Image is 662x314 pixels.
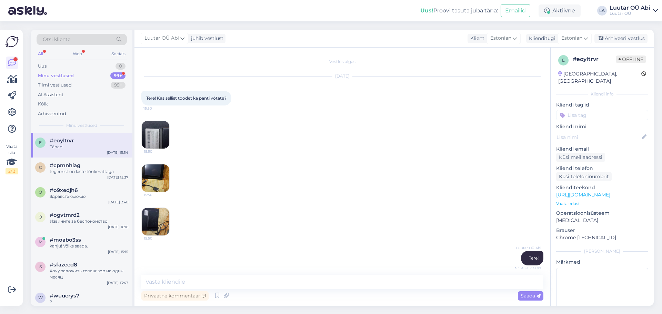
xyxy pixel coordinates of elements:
input: Lisa tag [556,110,648,120]
div: kahju! Võiks saada. [50,243,128,249]
span: Nähtud ✓ 15:52 [515,266,541,271]
span: #moabo3ss [50,237,81,243]
span: c [39,165,42,170]
span: o [39,190,42,195]
div: Хочу заложить телевизор на один месяц [50,268,128,280]
div: Извините за беспокойство [50,218,128,224]
div: Arhiveeritud [38,110,66,117]
span: #cpmnhiag [50,162,80,169]
div: Tänan! [50,144,128,150]
img: Attachment [142,208,169,235]
div: Vaata siia [6,143,18,174]
a: [URL][DOMAIN_NAME] [556,192,610,198]
div: Tiimi vestlused [38,82,72,89]
div: Klienditugi [526,35,555,42]
span: #sfazeed8 [50,262,77,268]
div: 99+ [111,82,126,89]
span: 15:50 [144,149,170,154]
div: [DATE] 2:48 [108,200,128,205]
span: Tere! Kas sellist toodet ka panti võtate? [146,95,227,101]
div: Privaatne kommentaar [141,291,209,301]
div: Socials [110,49,127,58]
div: # eoyltrvr [573,55,616,63]
div: Luutar OÜ Abi [610,5,650,11]
span: e [39,140,42,145]
p: Kliendi tag'id [556,101,648,109]
div: Luutar OÜ [610,11,650,16]
span: o [39,214,42,220]
div: Здравстакюююю [50,193,128,200]
span: s [39,264,42,269]
div: Klient [468,35,484,42]
span: #wuuerys7 [50,293,79,299]
div: [DATE] 13:47 [107,280,128,285]
div: 99+ [110,72,126,79]
div: LA [597,6,607,16]
div: Vestlus algas [141,59,543,65]
span: 15:50 [144,236,170,241]
span: #o9xedjh6 [50,187,78,193]
div: [GEOGRAPHIC_DATA], [GEOGRAPHIC_DATA] [558,70,641,85]
span: Offline [616,55,646,63]
div: juhib vestlust [188,35,223,42]
div: Kõik [38,101,48,108]
div: Minu vestlused [38,72,74,79]
p: Märkmed [556,259,648,266]
div: [DATE] 16:18 [108,224,128,230]
p: Kliendi nimi [556,123,648,130]
div: Kliendi info [556,91,648,97]
div: 0 [116,63,126,70]
div: [DATE] 15:27 [107,305,128,310]
div: ? [50,299,128,305]
span: m [39,239,42,244]
span: 15:50 [144,192,170,197]
div: [DATE] 15:15 [108,249,128,254]
p: Kliendi email [556,145,648,153]
p: Brauser [556,227,648,234]
div: [DATE] 15:37 [107,175,128,180]
div: [PERSON_NAME] [556,248,648,254]
span: Luutar OÜ Abi [515,245,541,251]
span: Otsi kliente [43,36,70,43]
p: Chrome [TECHNICAL_ID] [556,234,648,241]
div: Uus [38,63,47,70]
div: Küsi meiliaadressi [556,153,605,162]
p: Kliendi telefon [556,165,648,172]
div: All [37,49,44,58]
span: w [38,295,43,300]
span: #eoyltrvr [50,138,74,144]
img: Askly Logo [6,35,19,48]
p: [MEDICAL_DATA] [556,217,648,224]
img: Attachment [142,121,169,149]
span: e [562,58,565,63]
span: #ogvtmrd2 [50,212,80,218]
button: Emailid [501,4,530,17]
span: Minu vestlused [66,122,97,129]
div: tegemist on laste tõukerattaga [50,169,128,175]
span: Tere! [529,255,539,261]
div: 2 / 3 [6,168,18,174]
input: Lisa nimi [556,133,640,141]
p: Klienditeekond [556,184,648,191]
div: [DATE] 15:54 [107,150,128,155]
div: [DATE] [141,73,543,79]
span: Estonian [561,34,582,42]
div: AI Assistent [38,91,63,98]
div: Küsi telefoninumbrit [556,172,612,181]
span: Saada [521,293,541,299]
p: Vaata edasi ... [556,201,648,207]
div: Arhiveeri vestlus [594,34,648,43]
p: Operatsioonisüsteem [556,210,648,217]
div: Web [71,49,83,58]
span: Estonian [490,34,511,42]
b: Uus! [420,7,433,14]
img: Attachment [142,164,169,192]
div: Proovi tasuta juba täna: [420,7,498,15]
span: Luutar OÜ Abi [144,34,179,42]
div: Aktiivne [539,4,581,17]
a: Luutar OÜ AbiLuutar OÜ [610,5,658,16]
span: 15:50 [143,106,169,111]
